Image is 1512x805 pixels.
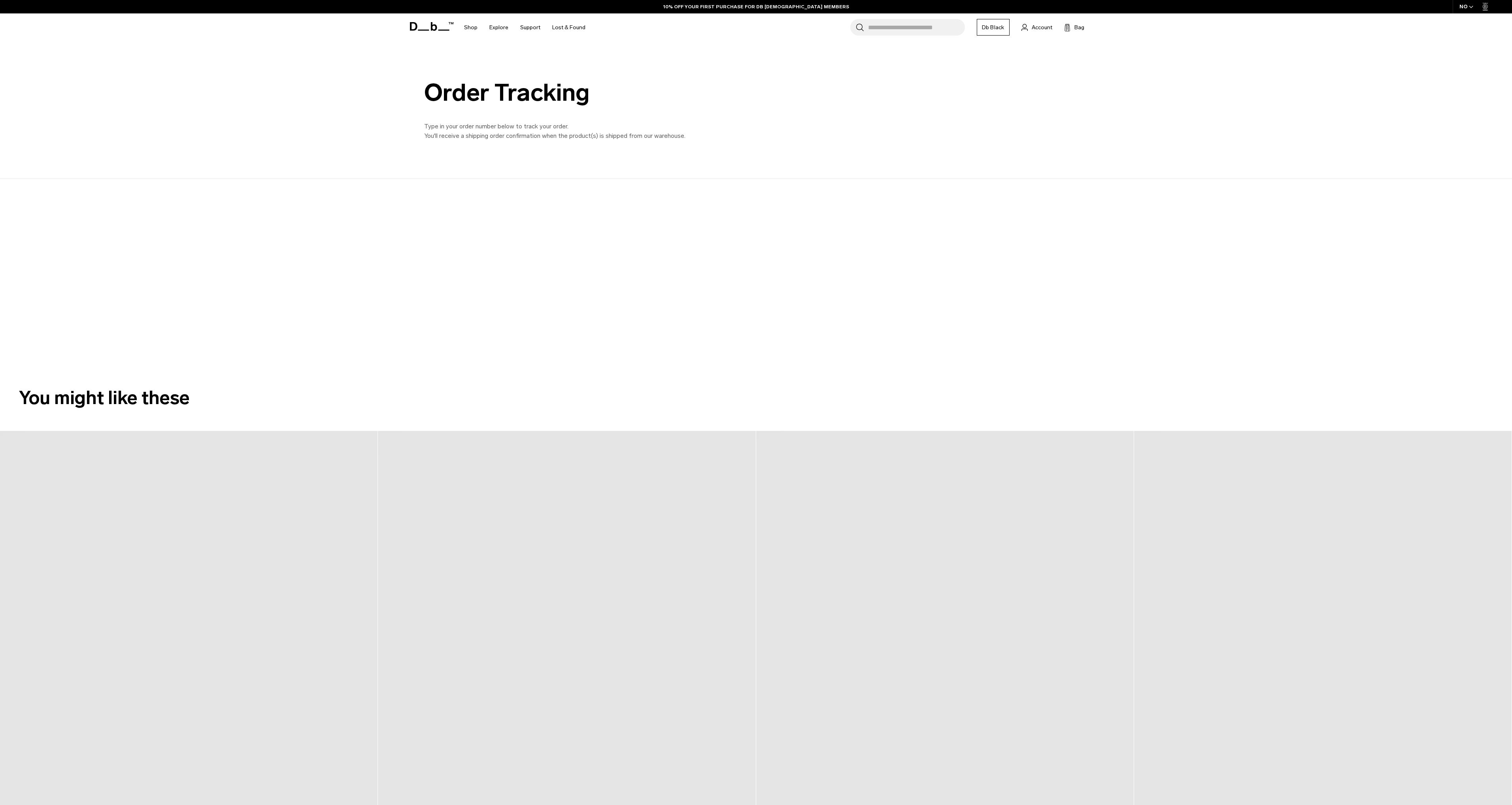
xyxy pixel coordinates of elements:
[1032,23,1052,32] span: Account
[424,122,780,141] p: Type in your order number below to track your order. You'll receive a shipping order confirmation...
[1021,23,1052,32] a: Account
[489,13,508,41] a: Explore
[1074,23,1084,32] span: Bag
[464,13,478,41] a: Shop
[663,3,849,10] a: 10% OFF YOUR FIRST PURCHASE FOR DB [DEMOGRAPHIC_DATA] MEMBERS
[977,19,1010,36] a: Db Black
[520,13,540,41] a: Support
[1064,23,1084,32] button: Bag
[458,13,591,41] nav: Main Navigation
[552,13,585,41] a: Lost & Found
[19,384,1493,412] h2: You might like these
[417,179,655,362] iframe: Ingrid delivery tracking widget main iframe
[424,79,780,106] div: Order Tracking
